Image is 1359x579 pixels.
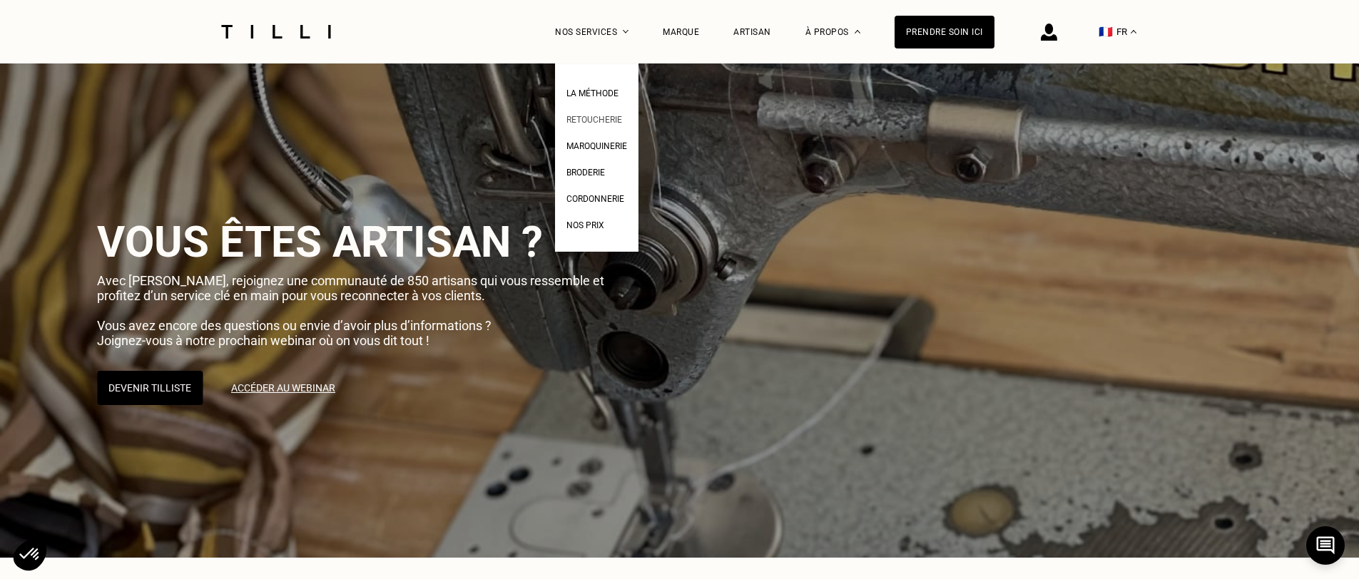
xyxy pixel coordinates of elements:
[566,168,605,178] span: Broderie
[566,194,624,204] span: Cordonnerie
[216,25,336,39] img: Logo du service de couturière Tilli
[566,220,604,230] span: Nos prix
[97,318,492,333] span: Vous avez encore des questions ou envie d’avoir plus d’informations ?
[566,115,622,125] span: Retoucherie
[566,111,622,125] a: Retoucherie
[97,217,543,267] span: Vous êtes artisan ?
[566,84,619,99] a: La Méthode
[566,137,627,152] a: Maroquinerie
[895,16,994,48] a: Prendre soin ici
[663,27,699,37] a: Marque
[566,141,627,151] span: Maroquinerie
[97,273,604,303] span: Avec [PERSON_NAME], rejoignez une communauté de 850 artisans qui vous ressemble et profitez d’un ...
[566,88,619,98] span: La Méthode
[733,27,771,37] a: Artisan
[855,30,860,34] img: Menu déroulant à propos
[97,371,203,405] button: Devenir Tilliste
[566,163,605,178] a: Broderie
[97,333,429,348] span: Joignez-vous à notre prochain webinar où on vous dit tout !
[1131,30,1136,34] img: menu déroulant
[220,371,347,405] a: Accéder au webinar
[1041,24,1057,41] img: icône connexion
[566,190,624,205] a: Cordonnerie
[566,216,604,231] a: Nos prix
[1099,25,1113,39] span: 🇫🇷
[623,30,628,34] img: Menu déroulant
